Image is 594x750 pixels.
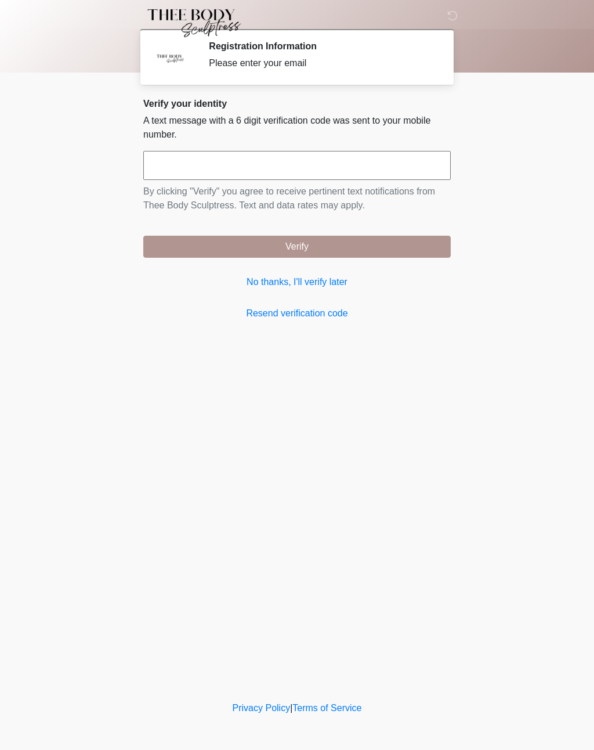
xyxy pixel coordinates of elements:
a: Terms of Service [292,703,361,713]
div: Please enter your email [209,56,433,70]
a: | [290,703,292,713]
a: Privacy Policy [233,703,291,713]
h2: Verify your identity [143,98,451,109]
p: A text message with a 6 digit verification code was sent to your mobile number. [143,114,451,142]
img: Thee Body Sculptress Logo [132,9,251,38]
p: By clicking "Verify" you agree to receive pertinent text notifications from Thee Body Sculptress.... [143,185,451,212]
a: No thanks, I'll verify later [143,275,451,289]
button: Verify [143,236,451,258]
a: Resend verification code [143,307,451,320]
img: Agent Avatar [152,41,187,75]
